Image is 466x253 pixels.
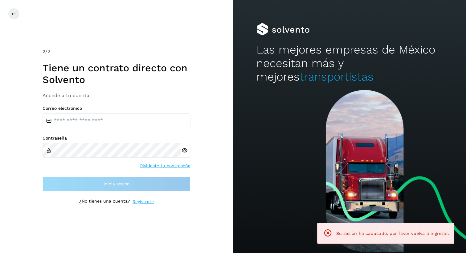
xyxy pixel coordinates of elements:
[43,49,45,54] span: 2
[104,182,130,186] span: Inicia sesión
[43,93,190,98] h3: Accede a tu cuenta
[140,163,190,169] a: Olvidaste tu contraseña
[79,199,130,205] p: ¿No tienes una cuenta?
[256,43,443,84] h2: Las mejores empresas de México necesitan más y mejores
[336,231,449,236] span: Su sesión ha caducado, por favor vuelva a ingresar.
[43,176,190,191] button: Inicia sesión
[43,62,190,86] h1: Tiene un contrato directo con Solvento
[43,48,190,55] div: /2
[43,106,190,111] label: Correo electrónico
[133,199,154,205] a: Regístrate
[300,70,374,83] span: transportistas
[43,136,190,141] label: Contraseña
